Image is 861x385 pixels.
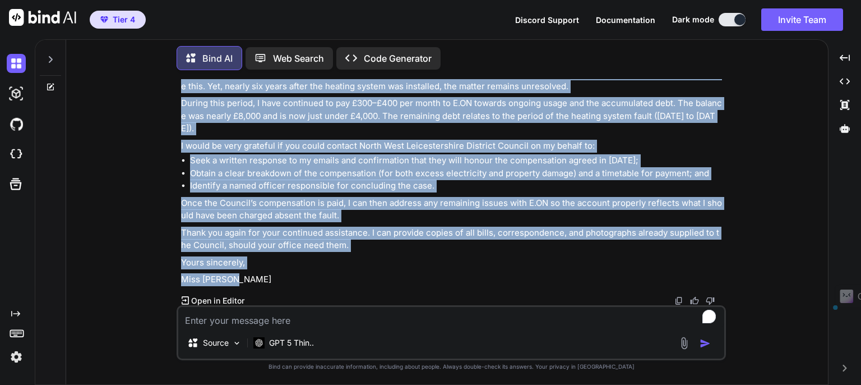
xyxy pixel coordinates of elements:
[100,16,108,23] img: premium
[700,338,711,349] img: icon
[7,84,26,103] img: darkAi-studio
[515,14,579,26] button: Discord Support
[177,363,726,371] p: Bind can provide inaccurate information, including about people. Always double-check its answers....
[674,296,683,305] img: copy
[181,273,724,286] p: Miss [PERSON_NAME]
[202,52,233,65] p: Bind AI
[113,14,135,25] span: Tier 4
[761,8,843,31] button: Invite Team
[7,347,26,366] img: settings
[181,140,724,153] p: I would be very grateful if you could contact North West Leicestershire District Council on my be...
[690,296,699,305] img: like
[7,54,26,73] img: darkChat
[90,11,146,29] button: premiumTier 4
[672,14,714,25] span: Dark mode
[232,338,242,348] img: Pick Models
[178,307,724,327] textarea: To enrich screen reader interactions, please activate Accessibility in Grammarly extension settings
[181,227,724,252] p: Thank you again for your continued assistance. I can provide copies of all bills, correspondence,...
[7,114,26,134] img: githubDark
[190,154,724,167] li: Seek a written response to my emails and confirmation that they will honour the compensation agre...
[678,337,691,350] img: attachment
[190,167,724,180] li: Obtain a clear breakdown of the compensation (for both excess electricity and property damage) an...
[7,145,26,164] img: cloudideIcon
[191,295,244,306] p: Open in Editor
[273,52,324,65] p: Web Search
[181,256,724,269] p: Yours sincerely,
[515,15,579,25] span: Discord Support
[596,15,655,25] span: Documentation
[190,180,724,192] li: Identify a named officer responsible for concluding the case.
[364,52,432,65] p: Code Generator
[181,197,724,222] p: Once the Council’s compensation is paid, I can then address any remaining issues with E.ON so the...
[596,14,655,26] button: Documentation
[203,337,229,349] p: Source
[706,296,715,305] img: dislike
[9,9,76,26] img: Bind AI
[181,97,724,135] p: During this period, I have continued to pay £300–£400 per month to E.ON towards ongoing usage and...
[253,337,265,348] img: GPT 5 Thinking High
[269,337,314,349] p: GPT 5 Thin..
